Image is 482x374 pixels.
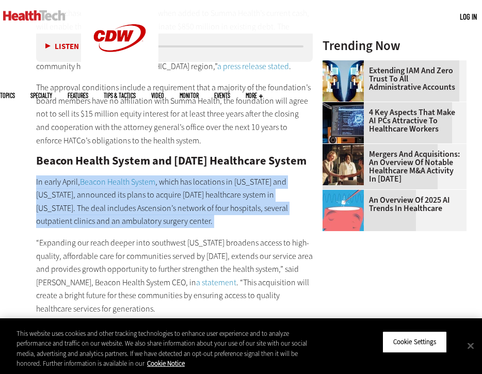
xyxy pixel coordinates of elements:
img: illustration of computer chip being put inside head with waves [323,190,364,231]
span: More [246,92,263,99]
a: MonITor [180,92,199,99]
p: The approval conditions include a requirement that a majority of the foundation’s board members h... [36,81,313,147]
a: CDW [81,68,158,79]
a: Extending IAM and Zero Trust to All Administrative Accounts [323,67,460,91]
div: This website uses cookies and other tracking technologies to enhance user experience and to analy... [17,329,315,369]
p: In early April, , which has locations in [US_STATE] and [US_STATE], announced its plans to acquir... [36,175,313,228]
span: Specialty [30,92,52,99]
a: Tips & Tactics [104,92,136,99]
img: business leaders shake hands in conference room [323,144,364,185]
img: abstract image of woman with pixelated face [323,60,364,102]
a: illustration of computer chip being put inside head with waves [323,190,369,198]
a: Video [151,92,164,99]
div: User menu [460,11,477,22]
a: a statement [196,277,236,288]
a: Features [68,92,88,99]
a: Events [214,92,230,99]
img: Desktop monitor with brain AI concept [323,102,364,143]
a: More information about your privacy [147,359,185,368]
a: business leaders shake hands in conference room [323,144,369,152]
a: Beacon Health System [80,176,155,187]
img: Home [3,10,66,21]
p: “Expanding our reach deeper into southwest [US_STATE] broadens access to high-quality, affordable... [36,236,313,316]
a: Log in [460,12,477,21]
a: Mergers and Acquisitions: An Overview of Notable Healthcare M&A Activity in [DATE] [323,150,460,183]
a: 4 Key Aspects That Make AI PCs Attractive to Healthcare Workers [323,108,460,133]
button: Close [459,334,482,357]
button: Cookie Settings [382,331,447,353]
h2: Beacon Health System and [DATE] Healthcare System [36,155,313,167]
a: Desktop monitor with brain AI concept [323,102,369,110]
a: An Overview of 2025 AI Trends in Healthcare [323,196,460,213]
